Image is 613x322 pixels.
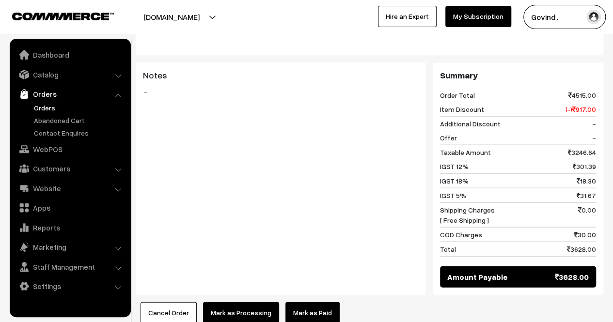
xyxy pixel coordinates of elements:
span: 4515.00 [568,90,596,100]
span: IGST 5% [440,190,466,200]
a: Reports [12,219,127,236]
span: Total [440,244,456,254]
a: Apps [12,199,127,216]
span: - [592,119,596,129]
span: 3246.64 [568,147,596,157]
button: [DOMAIN_NAME] [110,5,234,29]
a: Customers [12,160,127,177]
a: Orders [31,103,127,113]
span: 301.39 [573,161,596,171]
span: 31.67 [577,190,596,200]
button: Govind . [523,5,606,29]
span: 30.00 [574,230,596,240]
a: Dashboard [12,46,127,63]
span: Item Discount [440,104,484,114]
span: IGST 18% [440,176,469,186]
span: Taxable Amount [440,147,491,157]
img: COMMMERCE [12,13,114,20]
span: 3628.00 [555,271,589,283]
span: COD Charges [440,230,482,240]
a: Catalog [12,66,127,83]
span: 0.00 [578,205,596,225]
span: (-) 917.00 [566,104,596,114]
a: Website [12,180,127,197]
span: IGST 12% [440,161,469,171]
span: Amount Payable [447,271,508,283]
blockquote: - [143,86,418,97]
span: Shipping Charges [ Free Shipping ] [440,205,495,225]
a: WebPOS [12,140,127,158]
a: Orders [12,85,127,103]
h3: Notes [143,70,418,81]
span: 3628.00 [567,244,596,254]
a: Marketing [12,238,127,256]
a: Staff Management [12,258,127,276]
a: COMMMERCE [12,10,97,21]
a: Contact Enquires [31,128,127,138]
a: My Subscription [445,6,511,27]
span: - [592,133,596,143]
h3: Summary [440,70,596,81]
span: 18.30 [577,176,596,186]
span: Order Total [440,90,475,100]
span: Offer [440,133,457,143]
img: user [586,10,601,24]
a: Abandoned Cart [31,115,127,125]
span: Additional Discount [440,119,501,129]
a: Hire an Expert [378,6,437,27]
a: Settings [12,277,127,295]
